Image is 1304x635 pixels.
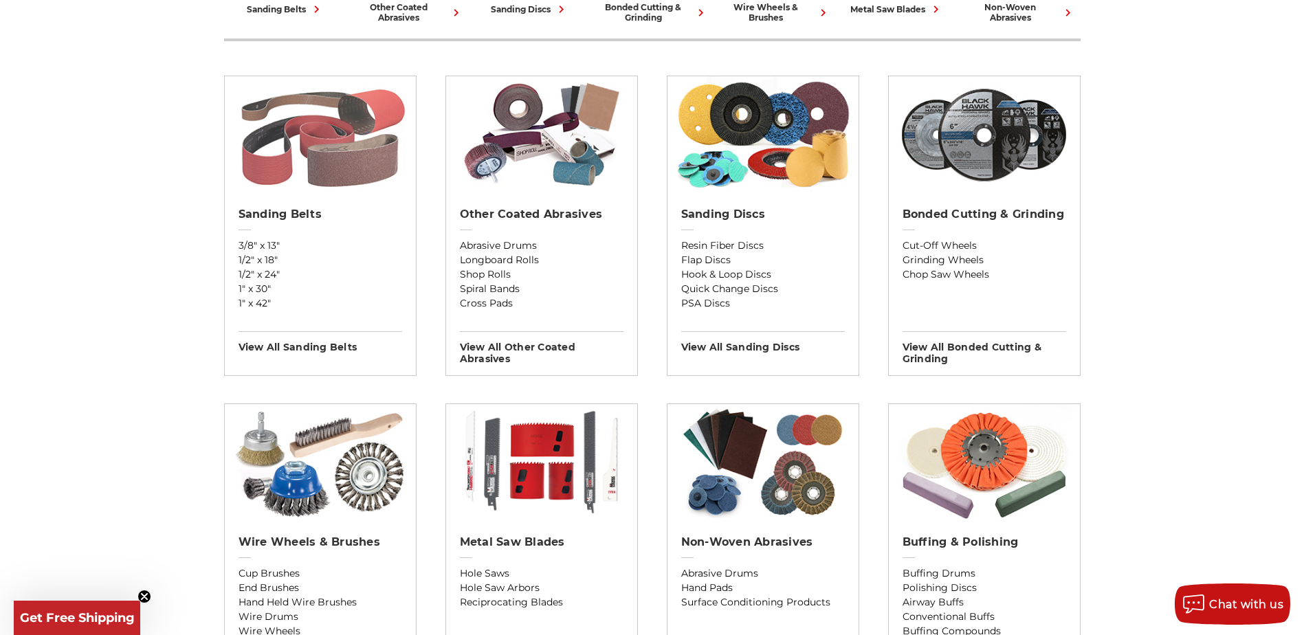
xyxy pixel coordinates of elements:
[903,267,1066,282] a: Chop Saw Wheels
[239,267,402,282] a: 1/2" x 24"
[850,2,943,16] div: metal saw blades
[460,238,623,253] a: Abrasive Drums
[491,2,568,16] div: sanding discs
[452,76,630,193] img: Other Coated Abrasives
[681,238,845,253] a: Resin Fiber Discs
[247,2,324,16] div: sanding belts
[460,208,623,221] h2: Other Coated Abrasives
[903,208,1066,221] h2: Bonded Cutting & Grinding
[460,282,623,296] a: Spiral Bands
[895,76,1073,193] img: Bonded Cutting & Grinding
[681,535,845,549] h2: Non-woven Abrasives
[681,581,845,595] a: Hand Pads
[681,296,845,311] a: PSA Discs
[460,253,623,267] a: Longboard Rolls
[903,610,1066,624] a: Conventional Buffs
[352,2,463,23] div: other coated abrasives
[460,595,623,610] a: Reciprocating Blades
[681,253,845,267] a: Flap Discs
[239,238,402,253] a: 3/8" x 13"
[681,282,845,296] a: Quick Change Discs
[903,535,1066,549] h2: Buffing & Polishing
[20,610,135,625] span: Get Free Shipping
[239,566,402,581] a: Cup Brushes
[674,76,852,193] img: Sanding Discs
[231,404,409,521] img: Wire Wheels & Brushes
[239,535,402,549] h2: Wire Wheels & Brushes
[964,2,1075,23] div: non-woven abrasives
[681,595,845,610] a: Surface Conditioning Products
[239,208,402,221] h2: Sanding Belts
[903,253,1066,267] a: Grinding Wheels
[719,2,830,23] div: wire wheels & brushes
[903,595,1066,610] a: Airway Buffs
[597,2,708,23] div: bonded cutting & grinding
[137,590,151,603] button: Close teaser
[239,610,402,624] a: Wire Drums
[239,296,402,311] a: 1" x 42"
[460,296,623,311] a: Cross Pads
[681,208,845,221] h2: Sanding Discs
[674,404,852,521] img: Non-woven Abrasives
[903,581,1066,595] a: Polishing Discs
[681,267,845,282] a: Hook & Loop Discs
[460,331,623,365] h3: View All other coated abrasives
[681,566,845,581] a: Abrasive Drums
[14,601,140,635] div: Get Free ShippingClose teaser
[681,331,845,353] h3: View All sanding discs
[239,595,402,610] a: Hand Held Wire Brushes
[1175,583,1290,625] button: Chat with us
[239,253,402,267] a: 1/2" x 18"
[460,535,623,549] h2: Metal Saw Blades
[231,76,409,193] img: Sanding Belts
[895,404,1073,521] img: Buffing & Polishing
[239,282,402,296] a: 1" x 30"
[460,566,623,581] a: Hole Saws
[903,238,1066,253] a: Cut-Off Wheels
[903,331,1066,365] h3: View All bonded cutting & grinding
[239,581,402,595] a: End Brushes
[460,581,623,595] a: Hole Saw Arbors
[460,267,623,282] a: Shop Rolls
[452,404,630,521] img: Metal Saw Blades
[1209,598,1283,611] span: Chat with us
[239,331,402,353] h3: View All sanding belts
[903,566,1066,581] a: Buffing Drums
